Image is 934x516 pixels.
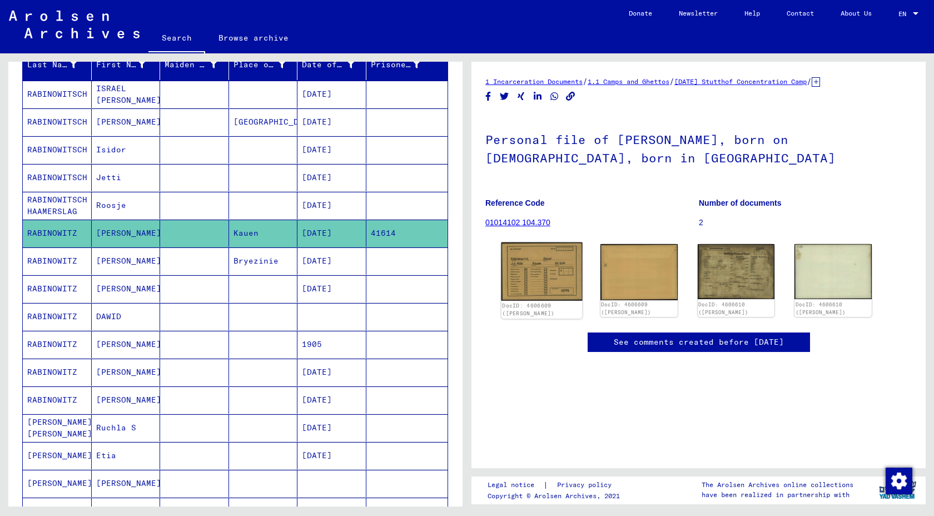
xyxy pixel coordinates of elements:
[165,59,217,71] div: Maiden Name
[698,301,748,315] a: DocID: 4606610 ([PERSON_NAME])
[698,244,775,299] img: 001.jpg
[297,108,366,136] mat-cell: [DATE]
[233,59,286,71] div: Place of Birth
[297,414,366,441] mat-cell: [DATE]
[92,442,161,469] mat-cell: Etia
[229,220,298,247] mat-cell: Kauen
[297,81,366,108] mat-cell: [DATE]
[565,90,577,103] button: Copy link
[92,108,161,136] mat-cell: [PERSON_NAME]
[92,192,161,219] mat-cell: Roosje
[297,247,366,275] mat-cell: [DATE]
[488,479,625,491] div: |
[297,220,366,247] mat-cell: [DATE]
[23,359,92,386] mat-cell: RABINOWITZ
[23,414,92,441] mat-cell: [PERSON_NAME] [PERSON_NAME]
[699,199,782,207] b: Number of documents
[877,476,918,504] img: yv_logo.png
[371,56,435,73] div: Prisoner #
[702,490,853,500] p: have been realized in partnership with
[898,10,911,18] span: EN
[92,81,161,108] mat-cell: ISRAEL [PERSON_NAME]
[96,59,146,71] div: First Name
[148,24,205,53] a: Search
[92,164,161,191] mat-cell: Jetti
[485,114,912,181] h1: Personal file of [PERSON_NAME], born on [DEMOGRAPHIC_DATA], born in [GEOGRAPHIC_DATA]
[23,386,92,414] mat-cell: RABINOWITZ
[297,331,366,358] mat-cell: 1905
[601,301,651,315] a: DocID: 4606609 ([PERSON_NAME])
[614,336,784,348] a: See comments created before [DATE]
[23,303,92,330] mat-cell: RABINOWITZ
[23,81,92,108] mat-cell: RABINOWITSCH
[297,275,366,302] mat-cell: [DATE]
[297,386,366,414] mat-cell: [DATE]
[499,90,510,103] button: Share on Twitter
[371,59,421,71] div: Prisoner #
[92,220,161,247] mat-cell: [PERSON_NAME]
[23,136,92,163] mat-cell: RABINOWITSCH
[549,90,560,103] button: Share on WhatsApp
[23,164,92,191] mat-cell: RABINOWITSCH
[23,49,92,80] mat-header-cell: Last Name
[92,414,161,441] mat-cell: Ruchla S
[92,303,161,330] mat-cell: DAWID
[229,49,298,80] mat-header-cell: Place of Birth
[501,242,583,301] img: 001.jpg
[23,470,92,497] mat-cell: [PERSON_NAME]
[297,359,366,386] mat-cell: [DATE]
[23,220,92,247] mat-cell: RABINOWITZ
[96,56,160,73] div: First Name
[23,331,92,358] mat-cell: RABINOWITZ
[485,77,583,86] a: 1 Incarceration Documents
[165,56,231,73] div: Maiden Name
[297,136,366,163] mat-cell: [DATE]
[302,59,355,71] div: Date of Birth
[27,56,91,73] div: Last Name
[9,11,140,38] img: Arolsen_neg.svg
[807,76,812,86] span: /
[160,49,229,80] mat-header-cell: Maiden Name
[23,108,92,136] mat-cell: RABINOWITSCH
[485,218,550,227] a: 01014102 104.370
[205,24,302,51] a: Browse archive
[532,90,544,103] button: Share on LinkedIn
[488,479,543,491] a: Legal notice
[548,479,625,491] a: Privacy policy
[366,49,448,80] mat-header-cell: Prisoner #
[702,480,853,490] p: The Arolsen Archives online collections
[485,199,545,207] b: Reference Code
[23,442,92,469] mat-cell: [PERSON_NAME]
[488,491,625,501] p: Copyright © Arolsen Archives, 2021
[502,302,555,317] a: DocID: 4606609 ([PERSON_NAME])
[92,49,161,80] mat-header-cell: First Name
[886,468,912,494] img: Change consent
[92,386,161,414] mat-cell: [PERSON_NAME]
[297,192,366,219] mat-cell: [DATE]
[297,164,366,191] mat-cell: [DATE]
[674,77,807,86] a: [DATE] Stutthof Concentration Camp
[27,59,77,71] div: Last Name
[23,247,92,275] mat-cell: RABINOWITZ
[23,275,92,302] mat-cell: RABINOWITZ
[233,56,300,73] div: Place of Birth
[92,470,161,497] mat-cell: [PERSON_NAME]
[92,275,161,302] mat-cell: [PERSON_NAME]
[669,76,674,86] span: /
[297,49,366,80] mat-header-cell: Date of Birth
[366,220,448,247] mat-cell: 41614
[92,136,161,163] mat-cell: Isidor
[794,244,872,299] img: 002.jpg
[583,76,588,86] span: /
[23,192,92,219] mat-cell: RABINOWITSCH HAAMERSLAG
[92,331,161,358] mat-cell: [PERSON_NAME]
[229,247,298,275] mat-cell: Bryezinie
[92,359,161,386] mat-cell: [PERSON_NAME]
[885,467,912,494] div: Change consent
[483,90,494,103] button: Share on Facebook
[796,301,846,315] a: DocID: 4606610 ([PERSON_NAME])
[515,90,527,103] button: Share on Xing
[229,108,298,136] mat-cell: [GEOGRAPHIC_DATA]
[588,77,669,86] a: 1.1 Camps and Ghettos
[92,247,161,275] mat-cell: [PERSON_NAME]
